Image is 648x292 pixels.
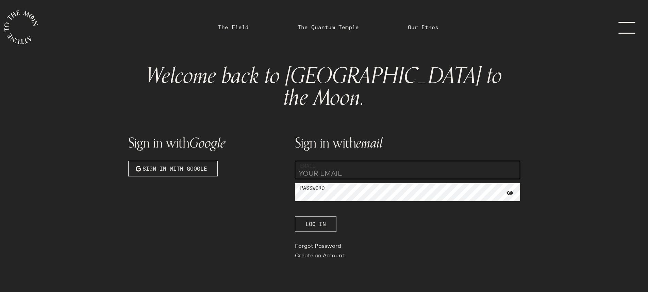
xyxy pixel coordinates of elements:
h1: Sign in with [128,136,287,150]
a: Forgot Password [295,243,520,252]
h1: Sign in with [295,136,520,150]
label: Password [300,184,325,192]
button: Sign in with Google [128,161,218,176]
h1: Welcome back to [GEOGRAPHIC_DATA] to the Moon. [134,65,515,109]
a: The Quantum Temple [298,23,359,31]
span: Log In [305,220,326,228]
span: email [356,132,383,154]
a: Our Ethos [408,23,438,31]
a: The Field [218,23,249,31]
button: Log In [295,216,336,232]
span: Sign in with Google [143,165,207,173]
span: Google [189,132,226,154]
a: Create an Account [295,252,520,262]
label: Email [300,162,315,170]
input: YOUR EMAIL [295,161,520,179]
